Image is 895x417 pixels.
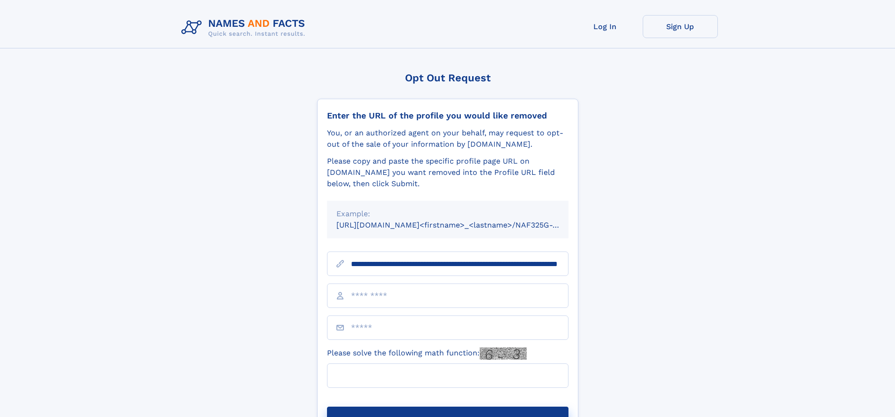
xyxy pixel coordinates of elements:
[568,15,643,38] a: Log In
[336,220,586,229] small: [URL][DOMAIN_NAME]<firstname>_<lastname>/NAF325G-xxxxxxxx
[327,156,568,189] div: Please copy and paste the specific profile page URL on [DOMAIN_NAME] you want removed into the Pr...
[327,347,527,360] label: Please solve the following math function:
[178,15,313,40] img: Logo Names and Facts
[336,208,559,220] div: Example:
[643,15,718,38] a: Sign Up
[317,72,578,84] div: Opt Out Request
[327,110,568,121] div: Enter the URL of the profile you would like removed
[327,127,568,150] div: You, or an authorized agent on your behalf, may request to opt-out of the sale of your informatio...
